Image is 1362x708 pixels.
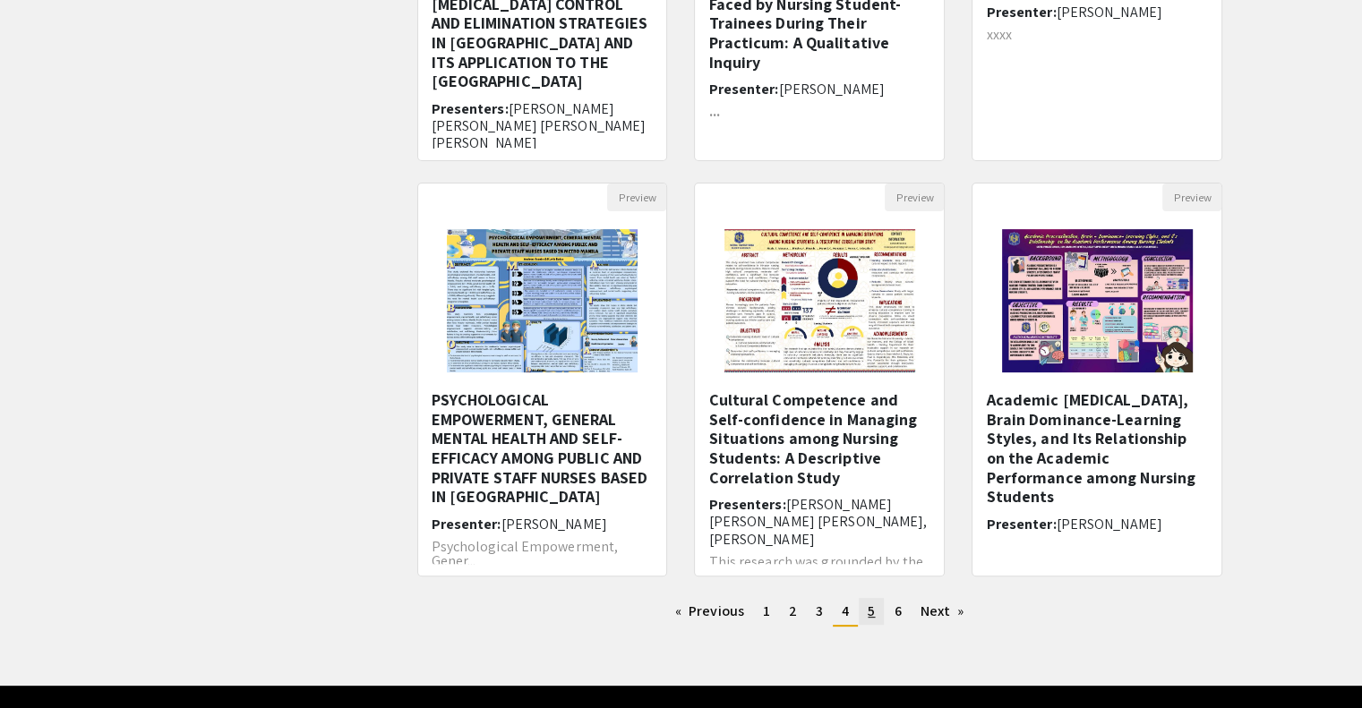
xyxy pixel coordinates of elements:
[432,100,654,152] h6: Presenters:
[986,516,1208,533] h6: Presenter:
[708,390,930,487] h5: Cultural Competence and Self-confidence in Managing Situations among Nursing Students: A Descript...
[885,183,944,211] button: Preview
[972,183,1222,576] div: Open Presentation <p><span style="color: rgb(0, 0, 0);">Academic Procrastination, Brain Dominance...
[417,183,668,576] div: Open Presentation <p><span style="color: rgb(0, 0, 0);">PSYCHOLOGICAL EMPOWERMENT, GENERAL MENTAL...
[666,598,753,625] a: Previous page
[708,81,930,98] h6: Presenter:
[912,598,973,625] a: Next page
[432,540,654,568] p: Psychological Empowerment, Gener...
[429,211,655,390] img: <p><span style="color: rgb(0, 0, 0);">PSYCHOLOGICAL EMPOWERMENT, GENERAL MENTAL HEALTH AND SELF-E...
[986,4,1208,21] h6: Presenter:
[708,495,927,548] span: [PERSON_NAME] [PERSON_NAME] [PERSON_NAME], [PERSON_NAME]
[1056,515,1161,533] span: [PERSON_NAME]
[894,601,901,620] span: 6
[501,515,607,533] span: [PERSON_NAME]
[778,80,884,98] span: [PERSON_NAME]
[13,627,76,695] iframe: Chat
[789,601,797,620] span: 2
[708,496,930,548] h6: Presenters:
[816,601,823,620] span: 3
[842,601,849,620] span: 4
[432,516,654,533] h6: Presenter:
[1162,183,1221,211] button: Preview
[763,601,770,620] span: 1
[607,183,666,211] button: Preview
[868,601,875,620] span: 5
[432,99,647,152] span: [PERSON_NAME] [PERSON_NAME] [PERSON_NAME] [PERSON_NAME]
[432,390,654,507] h5: PSYCHOLOGICAL EMPOWERMENT, GENERAL MENTAL HEALTH AND SELF-EFFICACY AMONG PUBLIC AND PRIVATE STAFF...
[1056,3,1161,21] span: [PERSON_NAME]
[708,102,719,121] strong: ...
[707,211,933,390] img: <p>Cultural Competence and Self-confidence in Managing Situations among Nursing Students: A Descr...
[986,390,1208,507] h5: Academic [MEDICAL_DATA], Brain Dominance-Learning Styles, and Its Relationship on the Academic Pe...
[986,28,1208,42] p: xxxx
[984,211,1211,390] img: <p><span style="color: rgb(0, 0, 0);">Academic Procrastination, Brain Dominance-Learning Styles, ...
[417,598,1223,627] ul: Pagination
[708,555,930,627] p: This research was grounded by the continuous evolution of the healthcare system, marked by increa...
[694,183,945,576] div: Open Presentation <p>Cultural Competence and Self-confidence in Managing Situations among Nursing...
